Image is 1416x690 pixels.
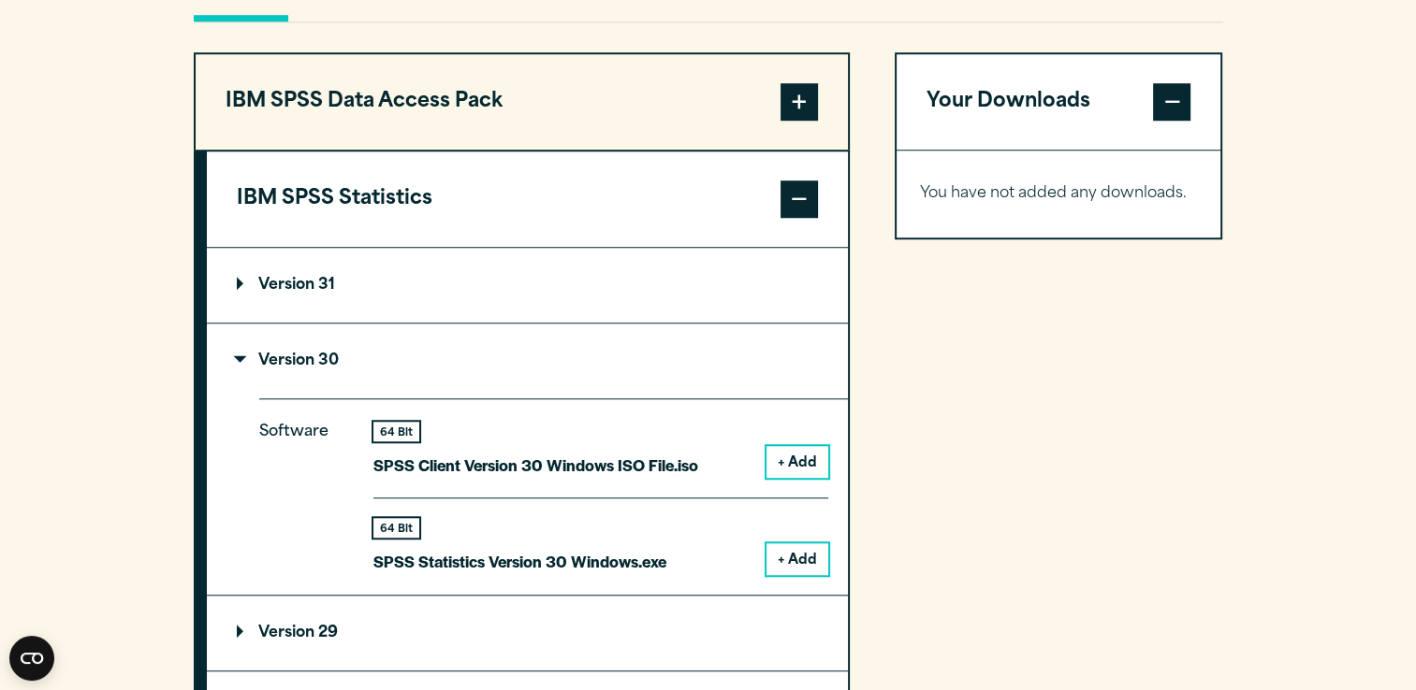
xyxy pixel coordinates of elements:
button: IBM SPSS Data Access Pack [196,54,848,150]
p: SPSS Statistics Version 30 Windows.exe [373,548,666,575]
summary: Version 30 [207,323,848,398]
div: 64 Bit [373,518,419,538]
button: IBM SPSS Statistics [207,151,848,247]
button: Your Downloads [897,54,1221,150]
p: Software [259,419,343,560]
button: + Add [766,543,828,575]
p: You have not added any downloads. [920,180,1198,208]
p: Version 30 [237,353,339,368]
div: Your Downloads [897,150,1221,237]
p: Version 29 [237,625,338,640]
button: + Add [766,446,828,478]
p: Version 31 [237,278,335,293]
p: SPSS Client Version 30 Windows ISO File.iso [373,452,698,479]
button: Open CMP widget [9,636,54,681]
summary: Version 31 [207,248,848,323]
summary: Version 29 [207,596,848,670]
div: 64 Bit [373,422,419,441]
